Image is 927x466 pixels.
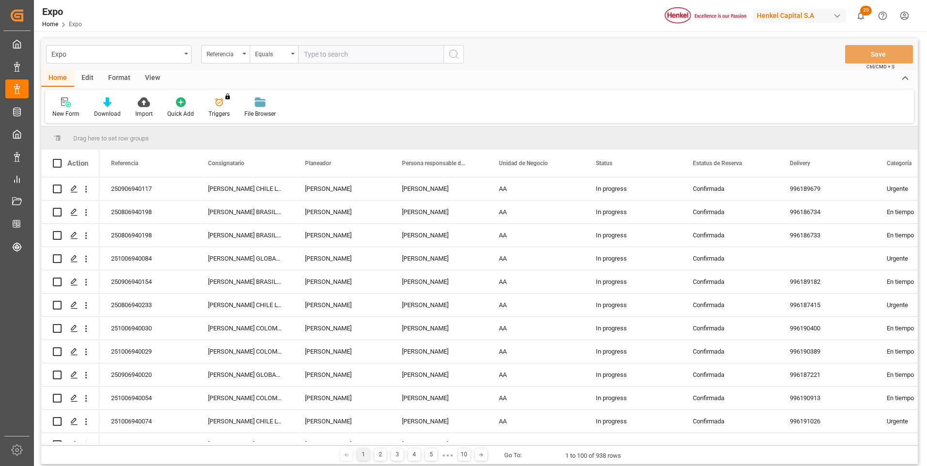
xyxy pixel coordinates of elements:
div: Quick Add [167,109,194,118]
div: Press SPACE to select this row. [41,340,99,363]
div: [PERSON_NAME] [390,270,487,293]
div: [PERSON_NAME] COLOMBIANA S.A.S. [196,387,293,409]
div: Confirmada [693,294,767,316]
div: In progress [584,340,681,363]
div: Download [94,109,121,118]
div: Confirmada [693,271,767,293]
button: Help Center [872,5,894,27]
div: 1 to 100 of 938 rows [565,451,621,461]
div: [PERSON_NAME] [390,177,487,200]
div: Confirmada [693,178,767,200]
div: [PERSON_NAME] [390,224,487,247]
div: [PERSON_NAME] GLOBAL SUPPLY CHAIN B.V [196,363,293,386]
button: search button [444,45,464,63]
span: Estatus de Reserva [693,160,742,167]
div: In progress [584,201,681,223]
div: [PERSON_NAME] [293,224,390,247]
div: In progress [584,270,681,293]
div: Press SPACE to select this row. [41,201,99,224]
div: In progress [584,433,681,456]
div: [PERSON_NAME] [293,247,390,270]
button: show 25 new notifications [850,5,872,27]
div: In progress [584,224,681,247]
div: 5 [425,449,437,461]
span: Status [596,160,612,167]
div: In progress [584,317,681,340]
div: [PERSON_NAME] CHILE LTDA. [196,410,293,433]
div: Confirmada [693,387,767,409]
div: [PERSON_NAME] [293,340,390,363]
div: Confirmada [693,341,767,363]
div: [PERSON_NAME] [293,177,390,200]
div: AA [487,294,584,316]
div: 250906940154 [99,270,196,293]
div: Press SPACE to select this row. [41,387,99,410]
div: AA [487,270,584,293]
div: Edit [74,70,101,87]
div: 250906940020 [99,363,196,386]
div: AA [487,363,584,386]
span: Consignatario [208,160,244,167]
div: [PERSON_NAME] CHILE LTDA. [196,294,293,316]
div: 996187221 [778,363,875,386]
div: Referencia [207,47,240,59]
div: [PERSON_NAME] [390,387,487,409]
button: Henkel Capital S.A [753,6,850,25]
div: AA [487,247,584,270]
div: Press SPACE to select this row. [41,433,99,456]
div: 251006940054 [99,387,196,409]
span: Categoría [887,160,911,167]
div: 251006940030 [99,317,196,340]
span: Referencia [111,160,138,167]
div: ● ● ● [442,451,453,459]
div: Henkel Capital S.A [753,9,846,23]
div: [PERSON_NAME] GLOBAL SUPPLY CHAIN B.V [196,247,293,270]
div: AA [487,224,584,247]
button: Save [845,45,913,63]
span: 25 [860,6,872,16]
div: Press SPACE to select this row. [41,270,99,294]
div: Expo [42,4,82,19]
div: AA [487,410,584,433]
div: [PERSON_NAME] [293,201,390,223]
div: Action [67,159,88,168]
div: Confirmada [693,410,767,433]
div: [PERSON_NAME] BRASIL LTDA. [196,201,293,223]
div: AA [487,177,584,200]
div: In progress [584,294,681,316]
span: Persona responsable de seguimiento [402,160,467,167]
div: Format [101,70,138,87]
div: Press SPACE to select this row. [41,224,99,247]
div: Confirmada [693,248,767,270]
span: Ctrl/CMD + S [866,63,895,70]
div: [PERSON_NAME] BRASIL LTDA. [196,224,293,247]
div: [PERSON_NAME] [293,387,390,409]
div: [PERSON_NAME] [390,340,487,363]
div: 4 [408,449,420,461]
div: AA [487,387,584,409]
div: 251006940074 [99,433,196,456]
div: [PERSON_NAME] [390,201,487,223]
div: 251006940074 [99,410,196,433]
div: Press SPACE to select this row. [41,294,99,317]
div: [PERSON_NAME] COLOMBIANA S.A.S. [196,317,293,340]
div: [PERSON_NAME] [390,317,487,340]
span: Unidad de Negocio [499,160,548,167]
div: New Form [52,109,80,118]
button: open menu [250,45,298,63]
span: Delivery [790,160,810,167]
div: In progress [584,247,681,270]
div: 250806940233 [99,294,196,316]
div: AA [487,340,584,363]
div: [PERSON_NAME] [293,294,390,316]
div: 996190389 [778,340,875,363]
div: 3 [391,449,403,461]
div: Press SPACE to select this row. [41,410,99,433]
div: [PERSON_NAME] [293,410,390,433]
div: 996186734 [778,201,875,223]
input: Type to search [298,45,444,63]
div: [PERSON_NAME] [293,270,390,293]
span: Planeador [305,160,331,167]
div: 250806940198 [99,201,196,223]
div: 251006940029 [99,340,196,363]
